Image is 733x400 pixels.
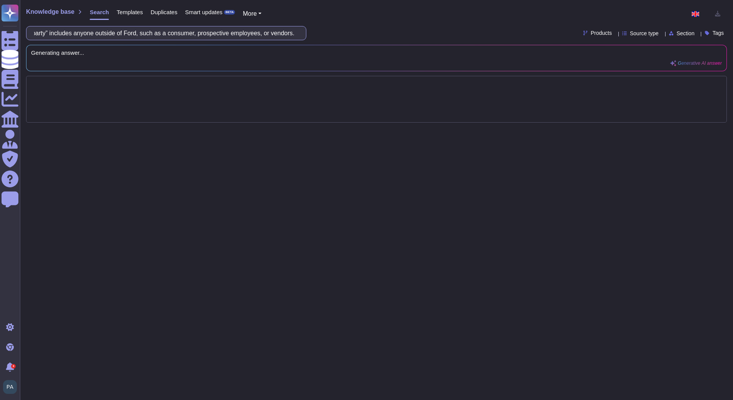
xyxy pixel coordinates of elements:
[243,10,256,17] span: More
[712,30,724,36] span: Tags
[678,61,722,66] span: Generative AI answer
[243,9,261,18] button: More
[692,11,699,17] img: en
[11,364,16,369] div: 3
[185,9,223,15] span: Smart updates
[151,9,177,15] span: Duplicates
[591,30,612,36] span: Products
[90,9,109,15] span: Search
[630,31,659,36] span: Source type
[677,31,695,36] span: Section
[30,26,298,40] input: Search a question or template...
[31,50,722,56] span: Generating answer...
[2,379,22,395] button: user
[117,9,143,15] span: Templates
[3,380,17,394] img: user
[26,9,74,15] span: Knowledge base
[224,10,235,15] div: BETA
